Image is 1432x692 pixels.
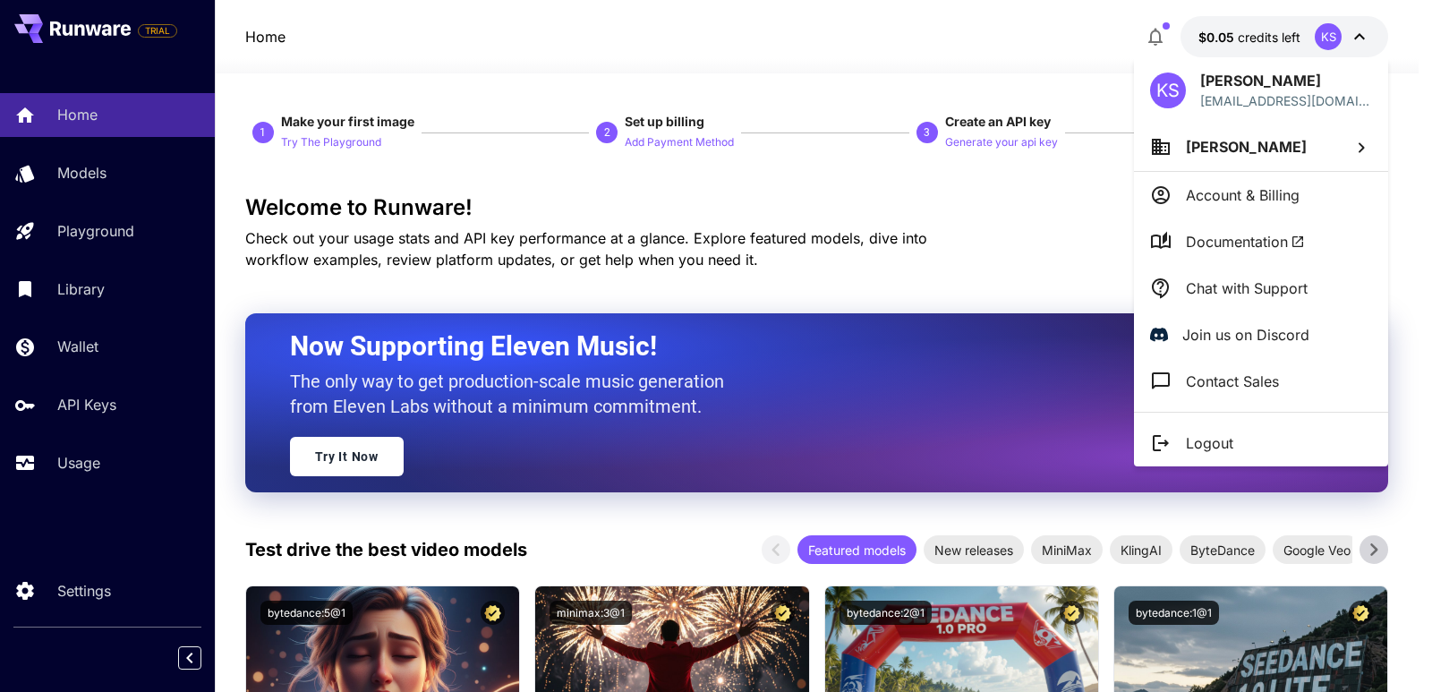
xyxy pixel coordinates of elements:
[1186,184,1300,206] p: Account & Billing
[1150,73,1186,108] div: KS
[1186,138,1307,156] span: [PERSON_NAME]
[1186,432,1233,454] p: Logout
[1182,324,1309,346] p: Join us on Discord
[1134,123,1388,171] button: [PERSON_NAME]
[1200,91,1372,110] p: [EMAIL_ADDRESS][DOMAIN_NAME]
[1186,371,1279,392] p: Contact Sales
[1200,91,1372,110] div: sohrab257k@gmail.com
[1200,70,1372,91] p: [PERSON_NAME]
[1186,231,1305,252] span: Documentation
[1186,278,1308,299] p: Chat with Support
